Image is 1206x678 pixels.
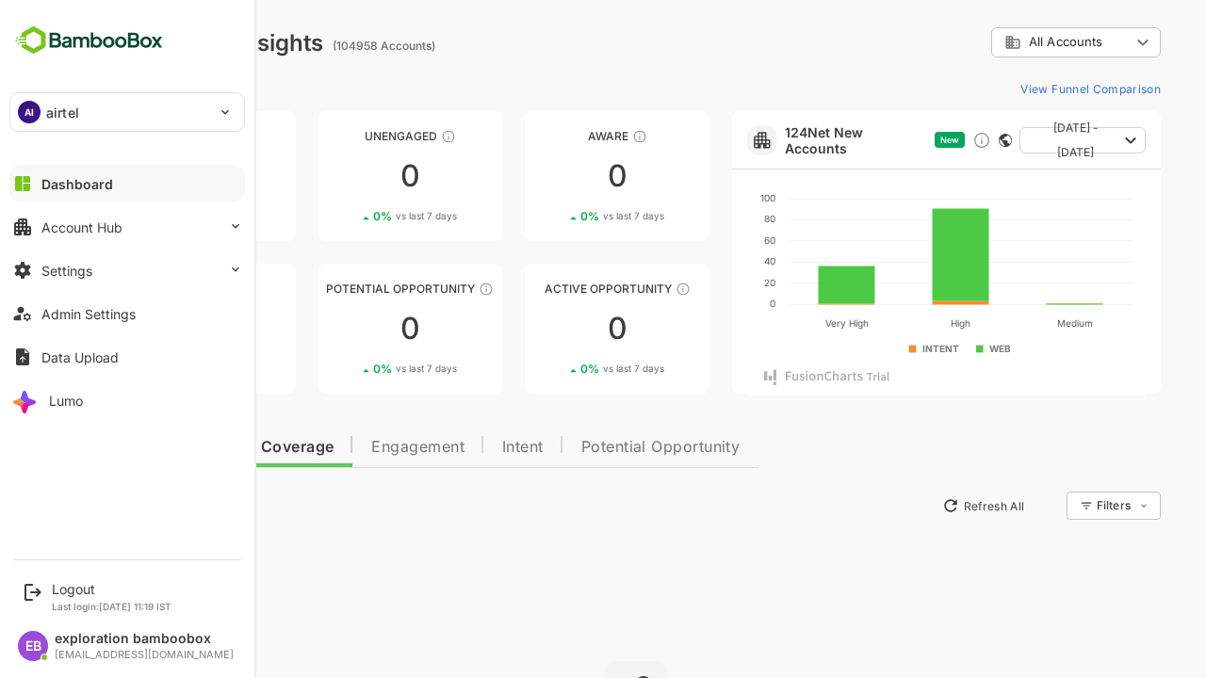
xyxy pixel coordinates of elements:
[459,282,644,296] div: Active Opportunity
[45,314,230,344] div: 0
[253,282,437,296] div: Potential Opportunity
[610,282,625,297] div: These accounts have open opportunities which might be at any of the Sales Stages
[45,489,183,523] button: New Insights
[9,23,169,58] img: BambooboxFullLogoMark.5f36c76dfaba33ec1ec1367b70bb1252.svg
[307,209,391,223] div: 0 %
[925,24,1095,61] div: All Accounts
[868,491,967,521] button: Refresh All
[9,165,245,202] button: Dashboard
[45,129,230,143] div: Unreached
[969,116,1051,165] span: [DATE] - [DATE]
[9,251,245,289] button: Settings
[45,111,230,241] a: UnreachedThese accounts have not been engaged with for a defined time period00%vs last 7 days
[698,255,709,266] text: 40
[52,601,171,612] p: Last login: [DATE] 11:19 IST
[45,161,230,191] div: 0
[253,314,437,344] div: 0
[9,208,245,246] button: Account Hub
[704,298,709,309] text: 0
[52,581,171,597] div: Logout
[375,129,390,144] div: These accounts have not shown enough engagement and need nurturing
[18,101,41,123] div: AI
[698,234,709,246] text: 60
[947,73,1095,104] button: View Funnel Comparison
[1029,489,1095,523] div: Filters
[123,362,185,376] span: vs last 7 days
[330,209,391,223] span: vs last 7 days
[963,35,1036,49] span: All Accounts
[45,282,230,296] div: Engaged
[253,111,437,241] a: UnengagedThese accounts have not shown enough engagement and need nurturing00%vs last 7 days
[938,34,1065,51] div: All Accounts
[694,192,709,203] text: 100
[41,176,113,192] div: Dashboard
[41,349,119,365] div: Data Upload
[41,219,122,235] div: Account Hub
[459,314,644,344] div: 0
[101,209,185,223] div: 0 %
[9,338,245,376] button: Data Upload
[46,103,79,122] p: airtel
[10,93,244,131] div: AIairtel
[933,134,946,147] div: This card does not support filter and segments
[537,362,598,376] span: vs last 7 days
[45,264,230,394] a: EngagedThese accounts are warm, further nurturing would qualify them to MQAs00%vs last 7 days
[253,161,437,191] div: 0
[9,295,245,332] button: Admin Settings
[719,124,861,156] a: 124Net New Accounts
[537,209,598,223] span: vs last 7 days
[413,282,428,297] div: These accounts are MQAs and can be passed on to Inside Sales
[307,362,391,376] div: 0 %
[330,362,391,376] span: vs last 7 days
[18,631,48,661] div: EB
[168,129,183,144] div: These accounts have not been engaged with for a defined time period
[436,440,478,455] span: Intent
[64,440,268,455] span: Data Quality and Coverage
[459,111,644,241] a: AwareThese accounts have just entered the buying cycle and need further nurturing00%vs last 7 days
[566,129,581,144] div: These accounts have just entered the buying cycle and need further nurturing
[49,393,83,409] div: Lumo
[267,39,375,53] ag: (104958 Accounts)
[459,161,644,191] div: 0
[874,135,893,145] span: New
[55,631,234,647] div: exploration bamboobox
[123,209,185,223] span: vs last 7 days
[1031,498,1065,512] div: Filters
[9,381,245,419] button: Lumo
[459,264,644,394] a: Active OpportunityThese accounts have open opportunities which might be at any of the Sales Stage...
[885,317,904,330] text: High
[514,362,598,376] div: 0 %
[698,277,709,288] text: 20
[41,306,136,322] div: Admin Settings
[45,29,257,56] div: Dashboard Insights
[698,213,709,224] text: 80
[253,129,437,143] div: Unengaged
[990,317,1026,329] text: Medium
[459,129,644,143] div: Aware
[55,649,234,661] div: [EMAIL_ADDRESS][DOMAIN_NAME]
[758,317,802,330] text: Very High
[515,440,675,455] span: Potential Opportunity
[159,282,174,297] div: These accounts are warm, further nurturing would qualify them to MQAs
[305,440,399,455] span: Engagement
[953,127,1080,153] button: [DATE] - [DATE]
[41,263,92,279] div: Settings
[906,131,925,150] div: Discover new ICP-fit accounts showing engagement — via intent surges, anonymous website visits, L...
[101,362,185,376] div: 0 %
[253,264,437,394] a: Potential OpportunityThese accounts are MQAs and can be passed on to Inside Sales00%vs last 7 days
[514,209,598,223] div: 0 %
